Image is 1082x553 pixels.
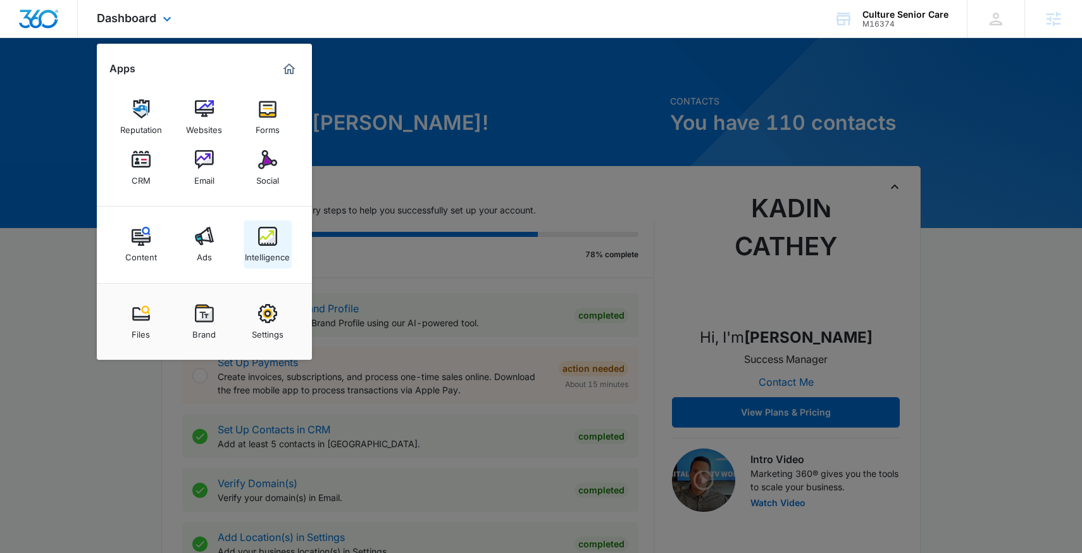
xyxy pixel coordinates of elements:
a: Websites [180,93,228,141]
a: Brand [180,298,228,346]
div: Brand [192,323,216,340]
div: Social [256,169,279,186]
a: Forms [244,93,292,141]
a: Marketing 360® Dashboard [279,59,299,79]
div: Forms [256,118,280,135]
a: Email [180,144,228,192]
a: Settings [244,298,292,346]
a: Content [117,220,165,269]
a: Intelligence [244,220,292,269]
div: account name [862,10,948,20]
a: Reputation [117,93,165,141]
div: Files [132,323,150,340]
a: Files [117,298,165,346]
h2: Apps [109,63,135,75]
div: Content [125,246,157,262]
div: Reputation [120,118,162,135]
div: Websites [186,118,222,135]
div: Intelligence [245,246,290,262]
a: CRM [117,144,165,192]
div: Email [194,169,215,186]
div: account id [862,20,948,29]
span: Dashboard [97,11,156,25]
div: Settings [252,323,283,340]
div: CRM [132,169,151,186]
a: Social [244,144,292,192]
a: Ads [180,220,228,269]
div: Ads [197,246,212,262]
